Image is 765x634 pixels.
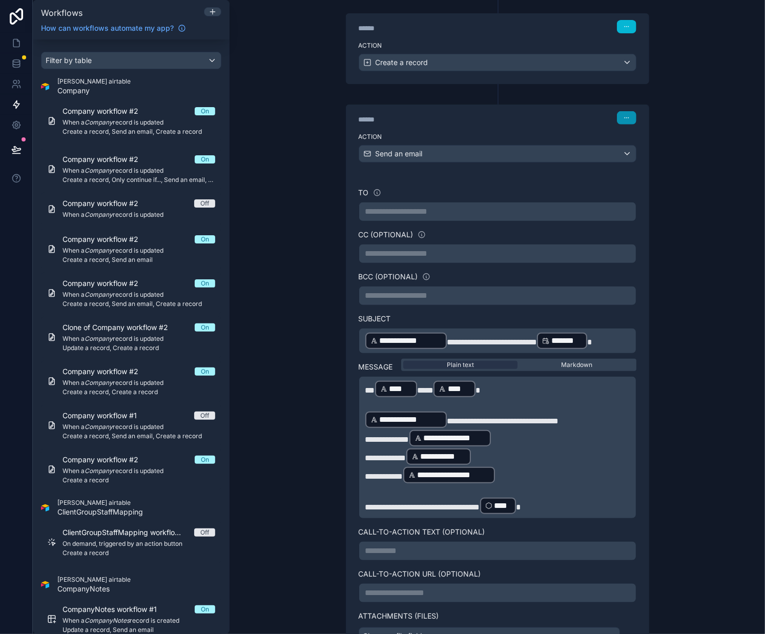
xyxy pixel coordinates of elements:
[359,272,418,282] label: BCC (optional)
[359,188,369,198] label: To
[561,361,592,369] span: Markdown
[41,8,82,18] span: Workflows
[376,149,423,159] span: Send an email
[359,42,636,50] label: Action
[359,569,636,579] label: Call-to-Action URL (optional)
[376,57,428,68] span: Create a record
[359,133,636,141] label: Action
[359,230,413,240] label: CC (optional)
[359,611,636,621] label: Attachments (Files)
[37,23,190,33] a: How can workflows automate my app?
[359,527,636,537] label: Call-to-Action Text (optional)
[359,314,636,324] label: Subject
[359,145,636,162] button: Send an email
[41,23,174,33] span: How can workflows automate my app?
[447,361,474,369] span: Plain text
[359,54,636,71] button: Create a record
[359,362,393,372] label: Message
